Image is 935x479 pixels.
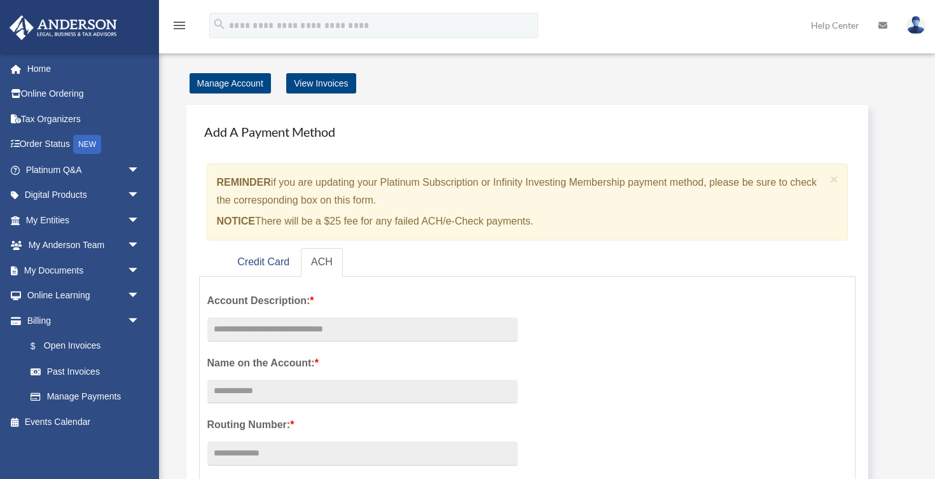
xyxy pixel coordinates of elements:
h4: Add A Payment Method [199,118,856,146]
label: Name on the Account: [207,354,518,372]
a: Manage Payments [18,384,153,410]
a: My Entitiesarrow_drop_down [9,207,159,233]
a: Past Invoices [18,359,159,384]
a: My Documentsarrow_drop_down [9,258,159,283]
i: menu [172,18,187,33]
span: arrow_drop_down [127,308,153,334]
a: Tax Organizers [9,106,159,132]
span: arrow_drop_down [127,207,153,233]
div: if you are updating your Platinum Subscription or Infinity Investing Membership payment method, p... [207,163,848,240]
div: NEW [73,135,101,154]
span: $ [38,338,44,354]
a: Online Ordering [9,81,159,107]
span: × [830,172,838,186]
span: arrow_drop_down [127,183,153,209]
a: $Open Invoices [18,333,159,359]
a: Events Calendar [9,409,159,434]
button: Close [830,172,838,186]
a: My Anderson Teamarrow_drop_down [9,233,159,258]
label: Routing Number: [207,416,518,434]
a: menu [172,22,187,33]
a: Order StatusNEW [9,132,159,158]
a: Online Learningarrow_drop_down [9,283,159,309]
strong: NOTICE [217,216,255,226]
span: arrow_drop_down [127,233,153,259]
p: There will be a $25 fee for any failed ACH/e-Check payments. [217,212,826,230]
span: arrow_drop_down [127,258,153,284]
span: arrow_drop_down [127,157,153,183]
a: Digital Productsarrow_drop_down [9,183,159,208]
a: Home [9,56,159,81]
a: ACH [301,248,343,277]
a: Credit Card [227,248,300,277]
label: Account Description: [207,292,518,310]
a: Platinum Q&Aarrow_drop_down [9,157,159,183]
a: View Invoices [286,73,356,94]
i: search [212,17,226,31]
a: Billingarrow_drop_down [9,308,159,333]
strong: REMINDER [217,177,271,188]
img: Anderson Advisors Platinum Portal [6,15,121,40]
span: arrow_drop_down [127,283,153,309]
a: Manage Account [190,73,271,94]
img: User Pic [906,16,925,34]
